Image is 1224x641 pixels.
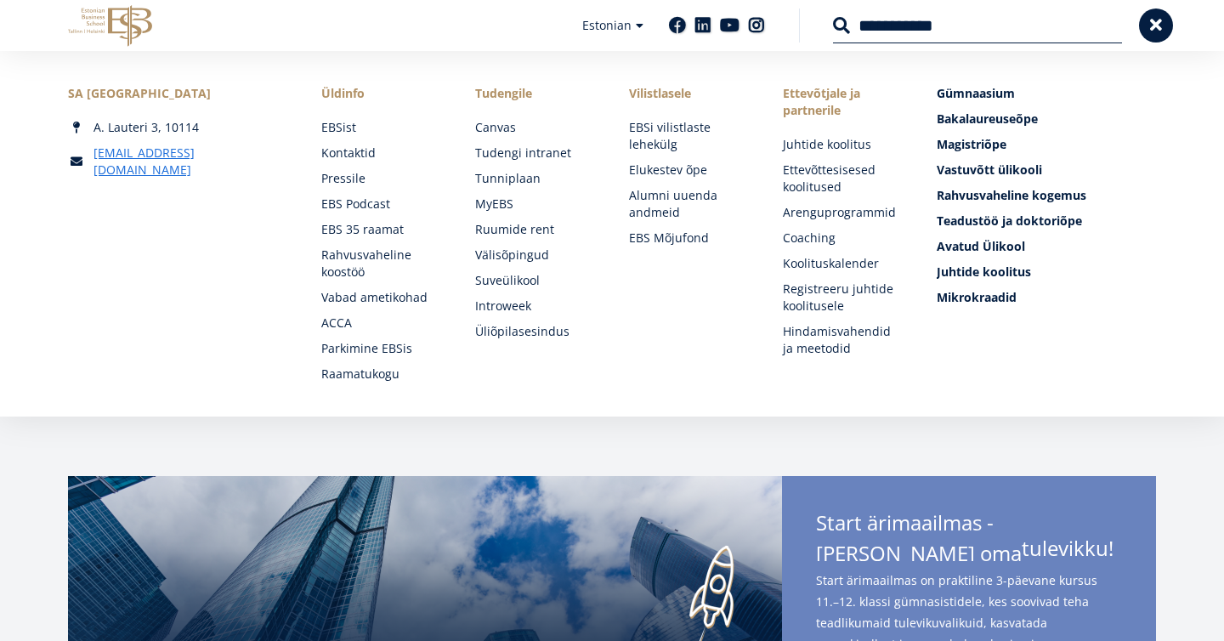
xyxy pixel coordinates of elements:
a: Rahvusvaheline kogemus [937,187,1156,204]
a: EBSist [321,119,441,136]
a: Üliõpilasesindus [475,323,595,340]
a: Hindamisvahendid ja meetodid [783,323,903,357]
a: Bakalaureuseõpe [937,111,1156,128]
span: Teadustöö ja doktoriõpe [937,213,1082,229]
span: Üldinfo [321,85,441,102]
div: A. Lauteri 3, 10114 [68,119,287,136]
a: EBS Podcast [321,196,441,213]
a: Alumni uuenda andmeid [629,187,749,221]
a: Ruumide rent [475,221,595,238]
span: Vilistlasele [629,85,749,102]
a: Vabad ametikohad [321,289,441,306]
a: Instagram [748,17,765,34]
a: Suveülikool [475,272,595,289]
a: Gümnaasium [937,85,1156,102]
a: Parkimine EBSis [321,340,441,357]
span: Gümnaasium [937,85,1015,101]
span: Avatud Ülikool [937,238,1025,254]
a: [EMAIL_ADDRESS][DOMAIN_NAME] [93,145,287,179]
a: Registreeru juhtide koolitusele [783,281,903,315]
span: Rahvusvaheline kogemus [937,187,1086,203]
div: SA [GEOGRAPHIC_DATA] [68,85,287,102]
a: Raamatukogu [321,366,441,383]
span: Magistriõpe [937,136,1006,152]
a: Ettevõttesisesed koolitused [783,162,903,196]
a: Introweek [475,298,595,315]
a: Kontaktid [321,145,441,162]
span: Mikrokraadid [937,289,1017,305]
a: ACCA [321,315,441,332]
a: Tunniplaan [475,170,595,187]
a: EBS Mõjufond [629,230,749,247]
span: Ettevõtjale ja partnerile [783,85,903,119]
span: tulevikku! [1022,536,1113,561]
a: Tudengi intranet [475,145,595,162]
a: MyEBS [475,196,595,213]
a: Juhtide koolitus [937,264,1156,281]
a: Linkedin [694,17,711,34]
a: Välisõpingud [475,247,595,264]
a: Teadustöö ja doktoriõpe [937,213,1156,230]
a: Vastuvõtt ülikooli [937,162,1156,179]
a: Koolituskalender [783,255,903,272]
a: Magistriõpe [937,136,1156,153]
span: Start ärimaailmas - [PERSON_NAME] oma [816,510,1122,566]
a: Rahvusvaheline koostöö [321,247,441,281]
a: Elukestev õpe [629,162,749,179]
a: Youtube [720,17,739,34]
span: Vastuvõtt ülikooli [937,162,1042,178]
a: Tudengile [475,85,595,102]
a: EBS 35 raamat [321,221,441,238]
a: Avatud Ülikool [937,238,1156,255]
a: Arenguprogrammid [783,204,903,221]
span: Juhtide koolitus [937,264,1031,280]
a: Juhtide koolitus [783,136,903,153]
a: Mikrokraadid [937,289,1156,306]
a: Coaching [783,230,903,247]
a: EBSi vilistlaste lehekülg [629,119,749,153]
a: Facebook [669,17,686,34]
a: Pressile [321,170,441,187]
a: Canvas [475,119,595,136]
span: Bakalaureuseõpe [937,111,1038,127]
